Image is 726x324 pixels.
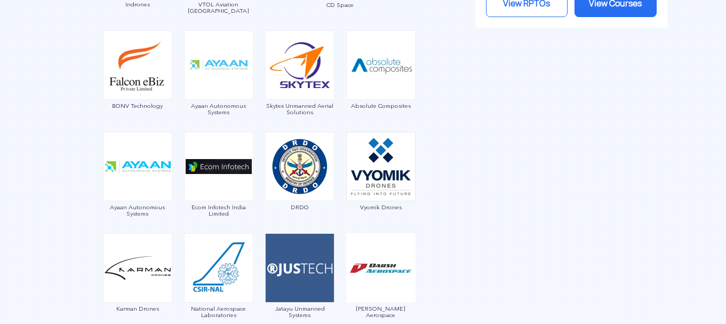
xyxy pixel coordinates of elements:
[184,132,253,201] img: ic_ecom.png
[102,1,173,7] span: Indrones
[184,161,254,217] a: Ecom Infotech India Limited
[265,132,334,201] img: ic_drdo.png
[102,60,173,109] a: BONV Technology
[265,2,416,8] span: CD Space
[265,161,335,210] a: DRDO
[184,204,254,217] span: Ecom Infotech India Limited
[184,233,253,303] img: ic_nationalaerospace.png
[265,305,335,318] span: Jatayu Unmanned Systems
[346,161,416,210] a: Vyomik Drones
[265,233,334,303] img: ic_jatayu.png
[346,132,416,201] img: ic_vyomik.png
[103,30,172,100] img: ic_bonv.png
[346,233,416,303] img: img_darsh.png
[102,305,173,312] span: Karman Drones
[102,204,173,217] span: Ayaan Autonomous Systems
[265,102,335,115] span: Skytex Unmanned Aerial Solutions
[102,263,173,312] a: Karman Drones
[346,60,416,109] a: Absolute Composites
[184,1,254,14] span: VTOL Aviation [GEOGRAPHIC_DATA]
[103,233,172,303] img: img_karmandrones.png
[184,263,254,318] a: National Aerospace Laboratories
[346,102,416,109] span: Absolute Composites
[184,102,254,115] span: Ayaan Autonomous Systems
[103,132,172,201] img: ic_ayaan.png
[346,30,416,100] img: ic_absolutecomposites.png
[346,305,416,318] span: [PERSON_NAME] Aerospace
[184,30,253,100] img: img_ayaan.png
[102,161,173,217] a: Ayaan Autonomous Systems
[346,263,416,318] a: [PERSON_NAME] Aerospace
[265,60,335,115] a: Skytex Unmanned Aerial Solutions
[265,263,335,318] a: Jatayu Unmanned Systems
[265,30,334,100] img: ic_skytex.png
[184,305,254,318] span: National Aerospace Laboratories
[265,204,335,210] span: DRDO
[184,60,254,115] a: Ayaan Autonomous Systems
[346,204,416,210] span: Vyomik Drones
[102,102,173,109] span: BONV Technology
